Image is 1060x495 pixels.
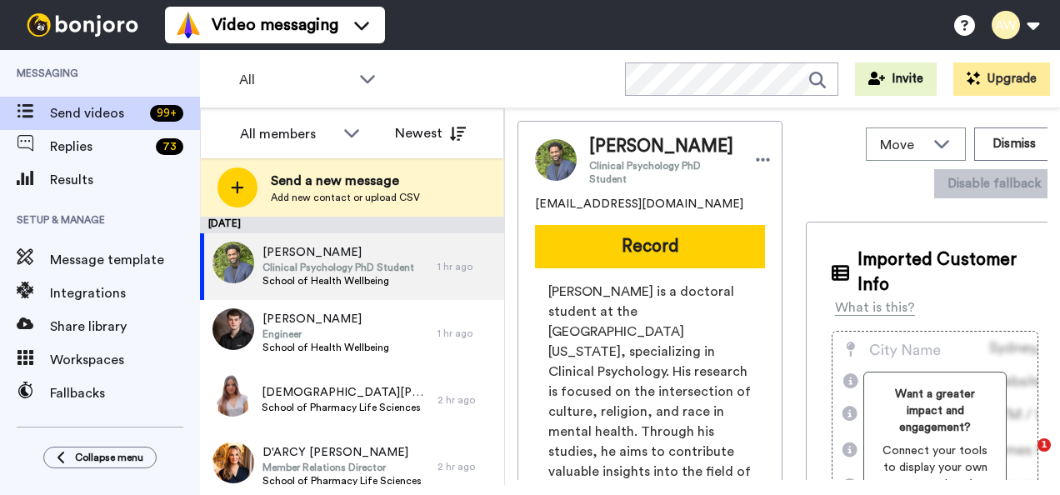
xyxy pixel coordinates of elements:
[20,13,145,37] img: bj-logo-header-white.svg
[50,350,200,370] span: Workspaces
[262,327,389,341] span: Engineer
[262,341,389,354] span: School of Health Wellbeing
[262,461,422,474] span: Member Relations Director
[239,70,351,90] span: All
[1037,438,1051,452] span: 1
[212,13,338,37] span: Video messaging
[43,447,157,468] button: Collapse menu
[271,171,420,191] span: Send a new message
[212,375,253,417] img: 2b1c7b7e-5648-44bc-9b02-217f5b7a49ba.jpg
[200,217,504,233] div: [DATE]
[835,297,915,317] div: What is this?
[953,62,1050,96] button: Upgrade
[877,386,992,436] span: Want a greater impact and engagement?
[934,169,1054,198] button: Disable fallback
[212,242,254,283] img: e7721a1c-002d-40b2-8a47-b5b9676e28fb.jpg
[880,135,925,155] span: Move
[535,196,743,212] span: [EMAIL_ADDRESS][DOMAIN_NAME]
[382,117,478,150] button: Newest
[589,159,734,186] span: Clinical Psychology PhD Student
[262,244,414,261] span: [PERSON_NAME]
[262,474,422,487] span: School of Pharmacy Life Sciences
[150,105,183,122] div: 99 +
[262,311,389,327] span: [PERSON_NAME]
[50,317,200,337] span: Share library
[50,137,149,157] span: Replies
[50,383,200,403] span: Fallbacks
[262,444,422,461] span: D'ARCY [PERSON_NAME]
[50,250,200,270] span: Message template
[437,393,496,407] div: 2 hr ago
[535,139,577,181] img: Image of AKRAM YUSUF
[857,247,1038,297] span: Imported Customer Info
[50,170,200,190] span: Results
[212,308,254,350] img: cd74ce31-c3df-4072-974c-aedf6c985fe7.jpg
[50,103,143,123] span: Send videos
[262,274,414,287] span: School of Health Wellbeing
[271,191,420,204] span: Add new contact or upload CSV
[1003,438,1043,478] iframe: Intercom live chat
[50,283,200,303] span: Integrations
[75,451,143,464] span: Collapse menu
[262,261,414,274] span: Clinical Psychology PhD Student
[212,442,254,483] img: 4f633023-3f77-41d0-b096-1e6c706f8030.jpg
[589,134,734,159] span: [PERSON_NAME]
[974,127,1054,161] button: Dismiss
[855,62,937,96] button: Invite
[437,260,496,273] div: 1 hr ago
[535,225,765,268] button: Record
[240,124,335,144] div: All members
[175,12,202,38] img: vm-color.svg
[437,327,496,340] div: 1 hr ago
[262,401,429,414] span: School of Pharmacy Life Sciences
[437,460,496,473] div: 2 hr ago
[156,138,183,155] div: 73
[262,384,429,401] span: [DEMOGRAPHIC_DATA][PERSON_NAME]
